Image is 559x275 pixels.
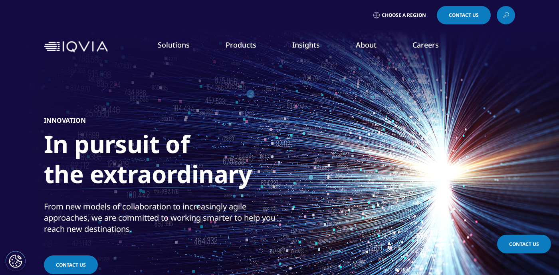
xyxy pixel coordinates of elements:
a: Products [226,40,256,50]
span: Contact Us [509,241,539,247]
a: Solutions [158,40,190,50]
a: Insights [292,40,320,50]
a: About [356,40,377,50]
h1: In pursuit of the extraordinary [44,129,343,194]
a: Contact Us [437,6,491,24]
a: Contact Us [44,255,98,274]
nav: Primary [111,28,515,66]
a: Careers [412,40,439,50]
img: IQVIA Healthcare Information Technology and Pharma Clinical Research Company [44,41,108,53]
span: Choose a Region [382,12,426,18]
span: Contact Us [449,13,479,18]
p: From new models of collaboration to increasingly agile approaches, we are committed to working sm... [44,201,278,239]
button: Paramètres des cookies [6,251,26,271]
a: Contact Us [497,235,551,253]
h5: Innovation [44,116,86,124]
span: Contact Us [56,261,86,268]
